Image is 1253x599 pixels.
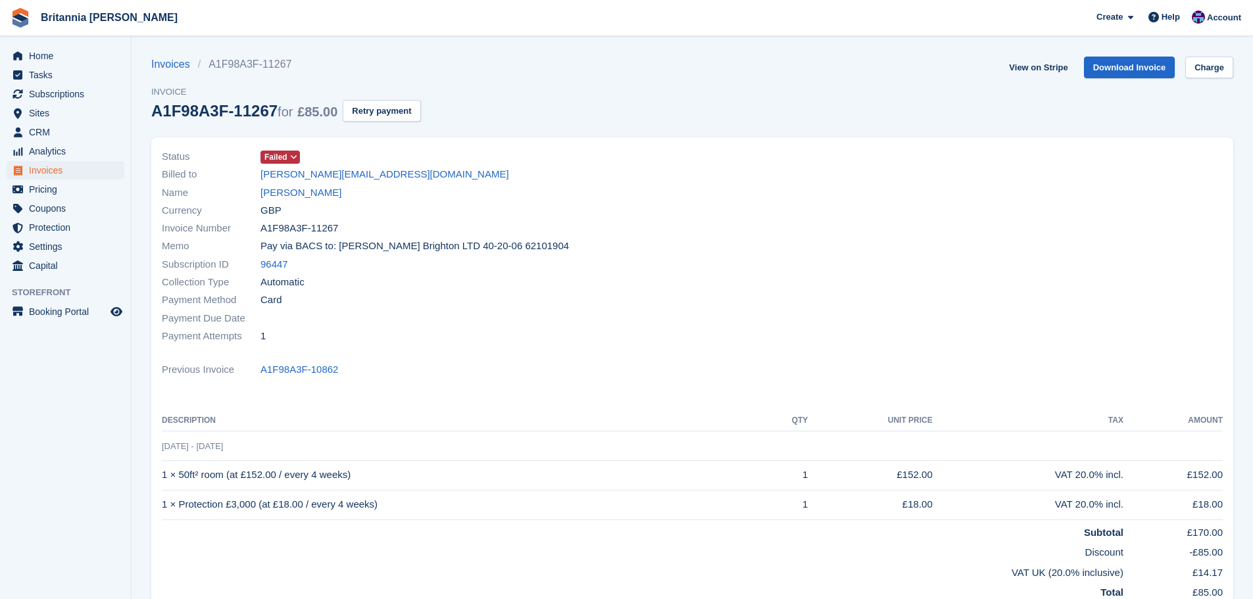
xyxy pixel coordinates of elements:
[278,105,293,119] span: for
[109,304,124,320] a: Preview store
[29,161,108,180] span: Invoices
[808,410,932,431] th: Unit Price
[162,203,260,218] span: Currency
[29,302,108,321] span: Booking Portal
[11,8,30,28] img: stora-icon-8386f47178a22dfd0bd8f6a31ec36ba5ce8667c1dd55bd0f319d3a0aa187defe.svg
[7,180,124,199] a: menu
[1207,11,1241,24] span: Account
[7,142,124,160] a: menu
[7,47,124,65] a: menu
[260,293,282,308] span: Card
[29,47,108,65] span: Home
[151,57,198,72] a: Invoices
[933,410,1123,431] th: Tax
[7,302,124,321] a: menu
[29,180,108,199] span: Pricing
[162,441,223,451] span: [DATE] - [DATE]
[162,257,260,272] span: Subscription ID
[260,167,509,182] a: [PERSON_NAME][EMAIL_ADDRESS][DOMAIN_NAME]
[1123,490,1223,519] td: £18.00
[933,467,1123,483] div: VAT 20.0% incl.
[7,123,124,141] a: menu
[260,362,338,377] a: A1F98A3F-10862
[1084,527,1123,538] strong: Subtotal
[162,275,260,290] span: Collection Type
[151,102,337,120] div: A1F98A3F-11267
[1162,11,1180,24] span: Help
[260,149,300,164] a: Failed
[29,218,108,237] span: Protection
[1123,540,1223,560] td: -£85.00
[162,239,260,254] span: Memo
[763,490,808,519] td: 1
[763,410,808,431] th: QTY
[162,293,260,308] span: Payment Method
[808,460,932,490] td: £152.00
[29,104,108,122] span: Sites
[29,142,108,160] span: Analytics
[162,185,260,201] span: Name
[763,460,808,490] td: 1
[1123,410,1223,431] th: Amount
[1192,11,1205,24] img: Becca Clark
[7,199,124,218] a: menu
[297,105,337,119] span: £85.00
[1123,460,1223,490] td: £152.00
[1123,519,1223,540] td: £170.00
[260,239,569,254] span: Pay via BACS to: [PERSON_NAME] Brighton LTD 40-20-06 62101904
[260,221,338,236] span: A1F98A3F-11267
[162,149,260,164] span: Status
[7,104,124,122] a: menu
[808,490,932,519] td: £18.00
[1100,587,1123,598] strong: Total
[7,218,124,237] a: menu
[260,275,305,290] span: Automatic
[36,7,183,28] a: Britannia [PERSON_NAME]
[162,410,763,431] th: Description
[7,256,124,275] a: menu
[162,460,763,490] td: 1 × 50ft² room (at £152.00 / every 4 weeks)
[29,85,108,103] span: Subscriptions
[1123,560,1223,581] td: £14.17
[1084,57,1175,78] a: Download Invoice
[7,161,124,180] a: menu
[7,237,124,256] a: menu
[29,66,108,84] span: Tasks
[260,329,266,344] span: 1
[7,85,124,103] a: menu
[162,362,260,377] span: Previous Invoice
[162,560,1123,581] td: VAT UK (20.0% inclusive)
[1096,11,1123,24] span: Create
[29,199,108,218] span: Coupons
[7,66,124,84] a: menu
[151,57,421,72] nav: breadcrumbs
[162,221,260,236] span: Invoice Number
[162,329,260,344] span: Payment Attempts
[260,203,282,218] span: GBP
[29,256,108,275] span: Capital
[933,497,1123,512] div: VAT 20.0% incl.
[260,185,341,201] a: [PERSON_NAME]
[1185,57,1233,78] a: Charge
[162,540,1123,560] td: Discount
[343,100,420,122] button: Retry payment
[12,286,131,299] span: Storefront
[264,151,287,163] span: Failed
[29,237,108,256] span: Settings
[151,85,421,99] span: Invoice
[162,490,763,519] td: 1 × Protection £3,000 (at £18.00 / every 4 weeks)
[260,257,288,272] a: 96447
[162,167,260,182] span: Billed to
[29,123,108,141] span: CRM
[1004,57,1073,78] a: View on Stripe
[162,311,260,326] span: Payment Due Date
